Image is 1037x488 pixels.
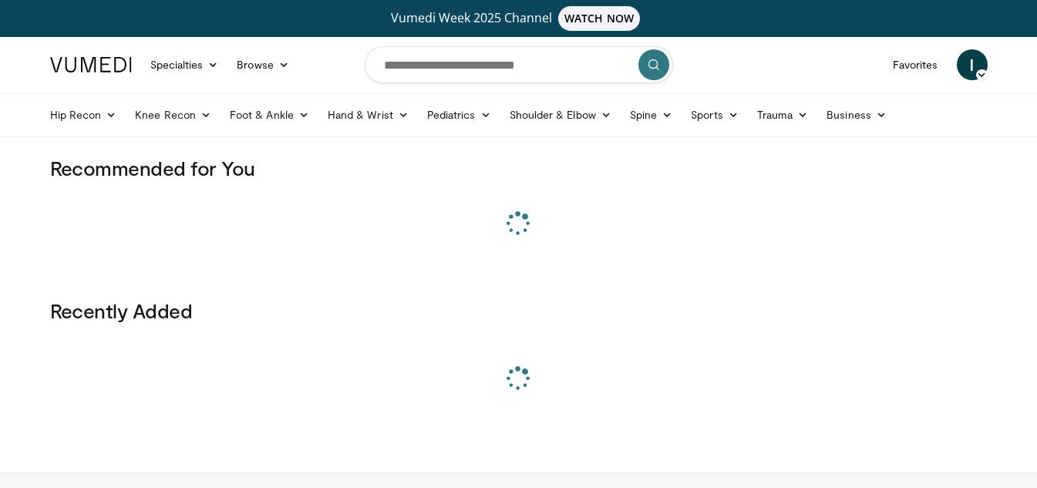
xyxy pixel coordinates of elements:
[52,6,985,31] a: Vumedi Week 2025 ChannelWATCH NOW
[957,49,988,80] a: I
[221,99,318,130] a: Foot & Ankle
[126,99,221,130] a: Knee Recon
[318,99,418,130] a: Hand & Wrist
[621,99,682,130] a: Spine
[41,99,126,130] a: Hip Recon
[227,49,298,80] a: Browse
[50,57,132,72] img: VuMedi Logo
[500,99,621,130] a: Shoulder & Elbow
[817,99,896,130] a: Business
[748,99,818,130] a: Trauma
[682,99,748,130] a: Sports
[418,99,500,130] a: Pediatrics
[50,298,988,323] h3: Recently Added
[365,46,673,83] input: Search topics, interventions
[50,156,988,180] h3: Recommended for You
[558,6,640,31] span: WATCH NOW
[884,49,948,80] a: Favorites
[141,49,228,80] a: Specialties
